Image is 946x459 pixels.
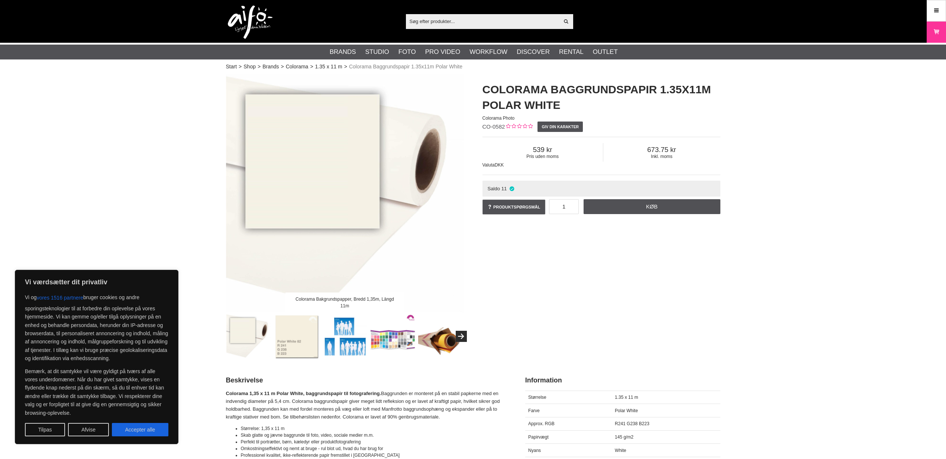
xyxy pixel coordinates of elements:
span: Approx. RGB [528,421,555,426]
span: Nyans [528,448,541,453]
a: Pro Video [425,47,460,57]
div: Kundebed&#248;mmelse: 0 [505,123,533,131]
a: Foto [398,47,416,57]
span: Størrelse [528,395,546,400]
a: Produktspørgsmål [482,200,546,214]
a: Outlet [593,47,618,57]
span: Valuta [482,162,495,168]
button: Next [456,331,467,342]
img: Polar White 82-Kalibrerad Monitor Adobe RGB 6500K [274,314,319,359]
a: Køb [584,199,720,214]
p: Bemærk, at dit samtykke vil være gyldigt på tværs af alle vores underdomæner. Når du har givet sa... [25,367,168,417]
span: Colorama Photo [482,116,515,121]
button: Afvise [68,423,109,436]
span: 11 [501,186,507,191]
p: Vi og bruger cookies og andre sporingsteknologier til at forbedre din oplevelse på vores hjemmesi... [25,291,168,363]
a: Giv din karakter [537,122,583,132]
p: Baggrunden er monteret på en stabil papkerne med en indvendig diameter på 5,4 cm. Colorama baggru... [226,390,507,421]
span: Saldo [487,186,500,191]
h2: Beskrivelse [226,376,507,385]
a: Brands [262,63,279,71]
p: Vi værdsætter dit privatliv [25,278,168,287]
span: 145 g/m2 [615,434,633,440]
span: Pris uden moms [482,154,603,159]
img: Supplied in robust packaging [418,314,463,359]
span: Colorama Baggrundspapir 1.35x11m Polar White [349,63,462,71]
button: Tilpas [25,423,65,436]
img: logo.png [228,6,272,39]
strong: Colorama 1,35 x 11 m Polar White, baggrundspapir til fotografering. [226,391,381,396]
a: Discover [517,47,550,57]
li: Perfekt til portrætter, børn, kæledyr eller produktfotografering [241,439,507,445]
i: På lager [508,186,515,191]
span: R241 G238 B223 [615,421,649,426]
span: Farve [528,408,540,413]
span: DKK [495,162,504,168]
h2: Information [525,376,720,385]
span: 673.75 [603,146,720,154]
span: > [239,63,242,71]
span: 1.35 x 11 m [615,395,638,400]
img: Seamless Paper Width Comparison [322,314,367,359]
div: Colorama Bakgrundspapper, Bredd 1,35m, Längd 11m [285,292,404,312]
span: > [344,63,347,71]
div: Vi værdsætter dit privatliv [15,270,178,444]
li: Omkostningseffektivt og nemt at bruge - rul blot ud, hvad du har brug for [241,445,507,452]
a: 1.35 x 11 m [315,63,342,71]
li: Professionel kvalitet, ikke-reflekterende papir fremstillet i [GEOGRAPHIC_DATA] [241,452,507,459]
span: Polar White [615,408,638,413]
a: Shop [243,63,256,71]
span: > [310,63,313,71]
span: 539 [482,146,603,154]
a: Studio [365,47,389,57]
span: > [258,63,261,71]
span: White [615,448,626,453]
h1: Colorama Baggrundspapir 1.35x11m Polar White [482,82,720,113]
a: Colorama [286,63,309,71]
a: Workflow [469,47,507,57]
a: Rental [559,47,584,57]
input: Søg efter produkter... [406,16,559,27]
button: vores 1516 partnere [37,291,83,304]
span: > [281,63,284,71]
a: Brands [330,47,356,57]
span: Inkl. moms [603,154,720,159]
span: Papirvægt [528,434,549,440]
img: Order the Colorama color chart to see the colors live [370,314,415,359]
a: Start [226,63,237,71]
img: Colorama Bakgrundspapper, Bredd 1,35m, Längd 11m [226,314,271,359]
li: Størrelse: 1,35 x 11 m [241,425,507,432]
img: Colorama Bakgrundspapper, Bredd 1,35m, Längd 11m [226,74,464,312]
li: Skab glatte og jævne baggrunde til foto, video, sociale medier m.m. [241,432,507,439]
span: CO-0582 [482,123,505,130]
button: Accepter alle [112,423,168,436]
